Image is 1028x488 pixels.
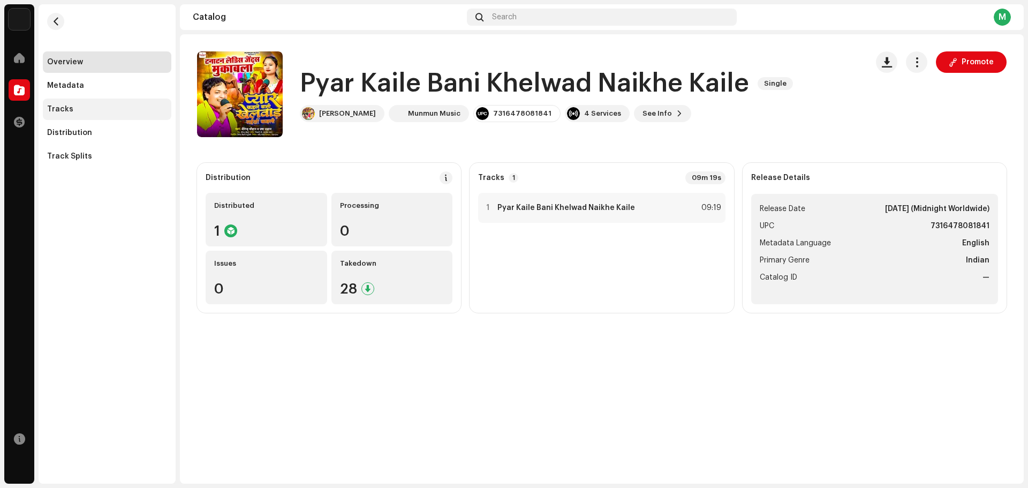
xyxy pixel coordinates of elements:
re-m-nav-item: Metadata [43,75,171,96]
strong: Pyar Kaile Bani Khelwad Naikhe Kaile [497,204,635,212]
div: 09:19 [698,201,721,214]
div: Distributed [214,201,319,210]
re-m-nav-item: Track Splits [43,146,171,167]
button: Promote [936,51,1007,73]
div: 09m 19s [685,171,725,184]
div: Metadata [47,81,84,90]
div: Distribution [47,129,92,137]
button: See Info [634,105,691,122]
re-m-nav-item: Tracks [43,99,171,120]
img: 53226e2d-9301-49f5-9af0-af210c648061 [302,107,315,120]
span: Release Date [760,202,805,215]
div: Processing [340,201,444,210]
div: Takedown [340,259,444,268]
div: M [994,9,1011,26]
span: See Info [642,103,672,124]
strong: — [982,271,989,284]
img: 10d72f0b-d06a-424f-aeaa-9c9f537e57b6 [9,9,30,30]
span: UPC [760,220,774,232]
strong: [DATE] (Midnight Worldwide) [885,202,989,215]
strong: English [962,237,989,250]
div: Distribution [206,174,251,182]
span: Primary Genre [760,254,810,267]
div: Overview [47,58,83,66]
strong: 7316478081841 [931,220,989,232]
div: [PERSON_NAME] [319,109,376,118]
span: Catalog ID [760,271,797,284]
p-badge: 1 [509,173,518,183]
div: 7316478081841 [493,109,551,118]
strong: Release Details [751,174,810,182]
div: Track Splits [47,152,92,161]
re-m-nav-item: Overview [43,51,171,73]
span: Single [758,77,793,90]
div: Catalog [193,13,463,21]
span: Metadata Language [760,237,831,250]
div: Issues [214,259,319,268]
div: Munmun Music [408,109,460,118]
strong: Indian [966,254,989,267]
div: 4 Services [584,109,621,118]
div: Tracks [47,105,73,114]
span: Search [492,13,517,21]
strong: Tracks [478,174,504,182]
re-m-nav-item: Distribution [43,122,171,144]
span: Promote [962,51,994,73]
img: 01a4dd07-b7a9-41e1-a247-a77dd2e39421 [391,107,404,120]
h1: Pyar Kaile Bani Khelwad Naikhe Kaile [300,66,749,101]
